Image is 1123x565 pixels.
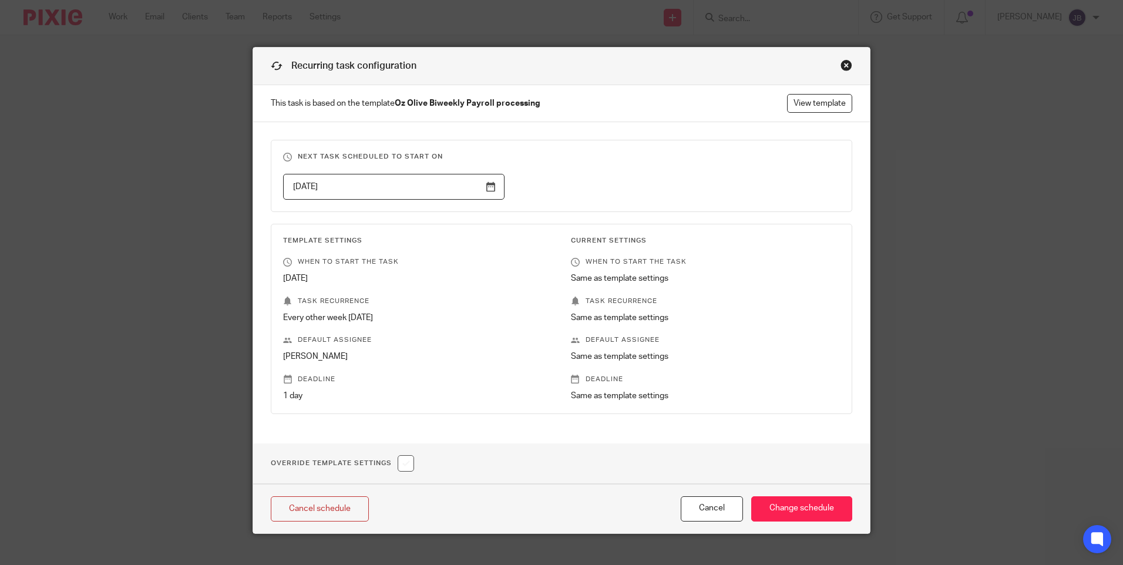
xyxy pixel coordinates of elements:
[283,390,552,402] p: 1 day
[571,375,840,384] p: Deadline
[283,297,552,306] p: Task recurrence
[395,99,540,107] strong: Oz Olive Biweekly Payroll processing
[571,351,840,362] p: Same as template settings
[283,375,552,384] p: Deadline
[283,312,552,324] p: Every other week [DATE]
[751,496,852,522] input: Change schedule
[840,59,852,71] div: Close this dialog window
[571,273,840,284] p: Same as template settings
[271,496,369,522] a: Cancel schedule
[571,312,840,324] p: Same as template settings
[283,335,552,345] p: Default assignee
[271,59,416,73] h1: Recurring task configuration
[283,273,552,284] p: [DATE]
[271,455,414,472] h1: Override Template Settings
[681,496,743,522] button: Cancel
[571,236,840,245] h3: Current Settings
[271,97,540,109] span: This task is based on the template
[283,152,840,162] h3: Next task scheduled to start on
[787,94,852,113] a: View template
[283,351,552,362] p: [PERSON_NAME]
[283,257,552,267] p: When to start the task
[571,257,840,267] p: When to start the task
[571,297,840,306] p: Task recurrence
[283,236,552,245] h3: Template Settings
[571,335,840,345] p: Default assignee
[571,390,840,402] p: Same as template settings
